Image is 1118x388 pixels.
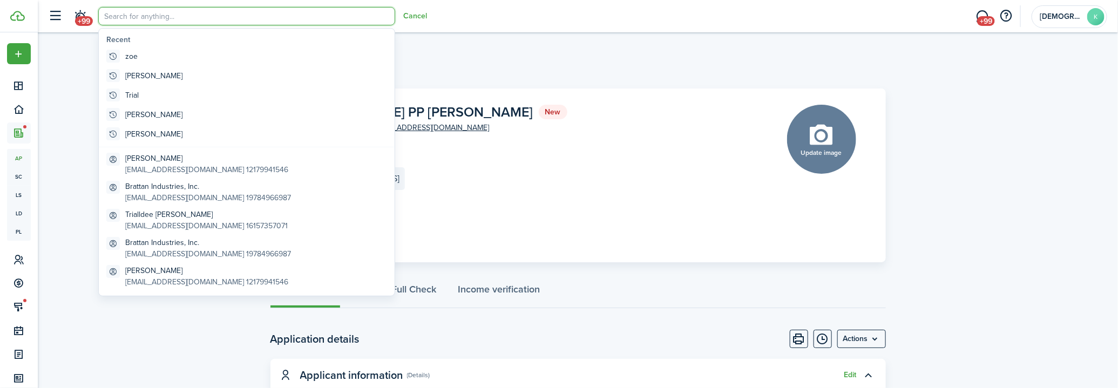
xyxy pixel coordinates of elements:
a: Income verification [448,276,551,308]
img: TenantCloud [10,11,25,21]
a: ap [7,149,31,167]
global-search-item-title: Brattan Industries, Inc. [125,237,291,248]
span: [PERSON_NAME] PP [PERSON_NAME] [300,105,533,119]
a: [EMAIL_ADDRESS][DOMAIN_NAME] [371,122,490,133]
button: Open resource center [997,7,1015,25]
avatar-text: K [1087,8,1105,25]
panel-main-title: Applicant information [300,369,403,382]
global-search-item-title: Trialldee [PERSON_NAME] [125,209,288,220]
button: Open sidebar [45,6,66,26]
global-search-item-title: [PERSON_NAME] [125,128,182,140]
input: Search for anything... [98,7,395,25]
a: Messaging [972,3,993,30]
global-search-item: [PERSON_NAME] [102,125,391,144]
span: +99 [75,16,93,26]
global-search-item: [PERSON_NAME] [102,66,391,86]
global-search-item-description: [EMAIL_ADDRESS][DOMAIN_NAME] 19784966987 [125,192,291,203]
a: ld [7,204,31,222]
a: pl [7,222,31,241]
span: +99 [977,16,995,26]
global-search-item-description: [EMAIL_ADDRESS][DOMAIN_NAME] 16157357071 [125,220,288,232]
button: Timeline [814,330,832,348]
span: Krishna [1040,13,1083,21]
button: Edit [844,371,857,379]
global-search-item-title: zoe [125,51,138,62]
global-search-item-title: [PERSON_NAME] [125,265,288,276]
a: sc [7,167,31,186]
global-search-item: Trial [102,86,391,105]
global-search-item-description: [EMAIL_ADDRESS][DOMAIN_NAME] 12179941546 [125,276,288,288]
button: Toggle accordion [859,366,878,384]
global-search-item-title: Brattan Industries, Inc. [125,181,291,192]
button: Open menu [837,330,886,348]
menu-btn: Actions [837,330,886,348]
button: Update image [787,105,856,174]
global-search-list-title: Recent [106,34,391,45]
a: ls [7,186,31,204]
global-search-item: zoe [102,47,391,66]
global-search-item-title: [PERSON_NAME] [125,153,288,164]
status: New [539,105,567,120]
global-search-item: [PERSON_NAME] [102,105,391,125]
button: Open menu [7,43,31,64]
panel-main-subtitle: (Details) [407,370,430,380]
button: Print [790,330,808,348]
button: Cancel [403,12,427,21]
global-search-item-description: [EMAIL_ADDRESS][DOMAIN_NAME] 19784966987 [125,248,291,260]
h2: Application details [270,331,360,347]
global-search-item-description: [EMAIL_ADDRESS][DOMAIN_NAME] 12179941546 [125,164,288,175]
global-search-item-title: [PERSON_NAME] [125,70,182,81]
global-search-item-title: Trial [125,90,139,101]
a: Notifications [70,3,91,30]
global-search-item-title: [PERSON_NAME] [125,109,182,120]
